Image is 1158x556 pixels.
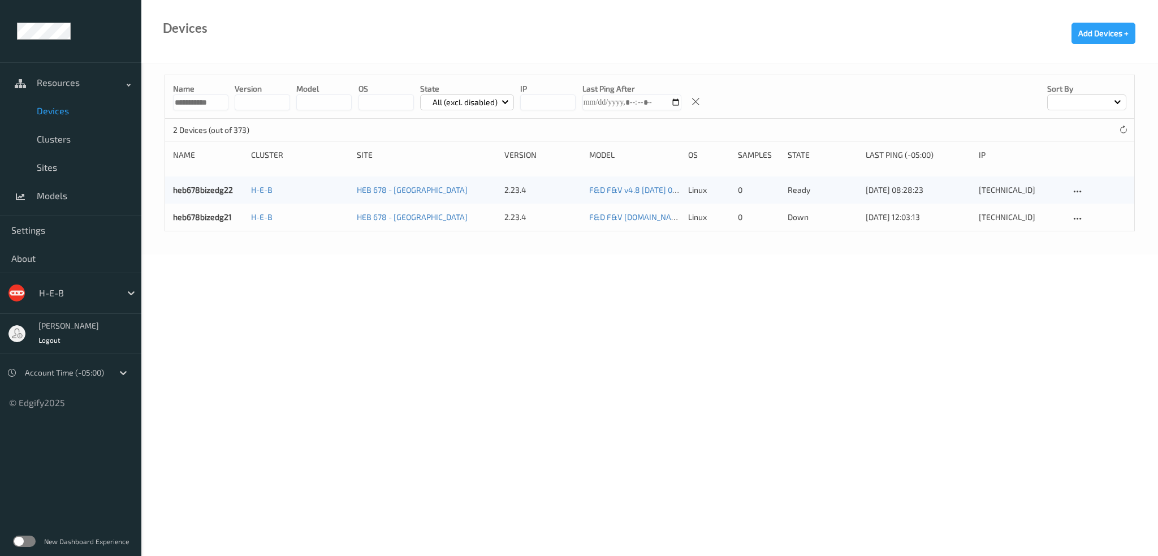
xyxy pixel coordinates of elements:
[589,149,680,161] div: Model
[173,185,233,195] a: heb678bizedg22
[688,212,730,223] p: linux
[589,185,724,195] a: F&D F&V v4.8 [DATE] 09:51 Auto Save
[251,149,349,161] div: Cluster
[173,83,228,94] p: Name
[866,212,971,223] div: [DATE] 12:03:13
[358,83,414,94] p: OS
[235,83,290,94] p: version
[788,184,858,196] p: ready
[738,149,780,161] div: Samples
[296,83,352,94] p: model
[866,149,971,161] div: Last Ping (-05:00)
[173,124,258,136] p: 2 Devices (out of 373)
[582,83,681,94] p: Last Ping After
[251,185,273,195] a: H-E-B
[788,149,858,161] div: State
[788,212,858,223] p: down
[504,149,581,161] div: version
[357,185,468,195] a: HEB 678 - [GEOGRAPHIC_DATA]
[688,149,730,161] div: OS
[738,212,780,223] div: 0
[429,97,502,108] p: All (excl. disabled)
[251,212,273,222] a: H-E-B
[504,184,581,196] div: 2.23.4
[688,184,730,196] p: linux
[173,212,232,222] a: heb678bizedg21
[979,184,1062,196] div: [TECHNICAL_ID]
[1047,83,1126,94] p: Sort by
[979,212,1062,223] div: [TECHNICAL_ID]
[589,212,840,222] a: F&D F&V [DOMAIN_NAME] (Daily) [DATE] 16:30 [DATE] 16:30 Auto Save
[979,149,1062,161] div: ip
[420,83,515,94] p: State
[520,83,576,94] p: IP
[173,149,243,161] div: Name
[738,184,780,196] div: 0
[357,212,468,222] a: HEB 678 - [GEOGRAPHIC_DATA]
[504,212,581,223] div: 2.23.4
[163,23,208,34] div: Devices
[357,149,496,161] div: Site
[866,184,971,196] div: [DATE] 08:28:23
[1071,23,1135,44] button: Add Devices +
